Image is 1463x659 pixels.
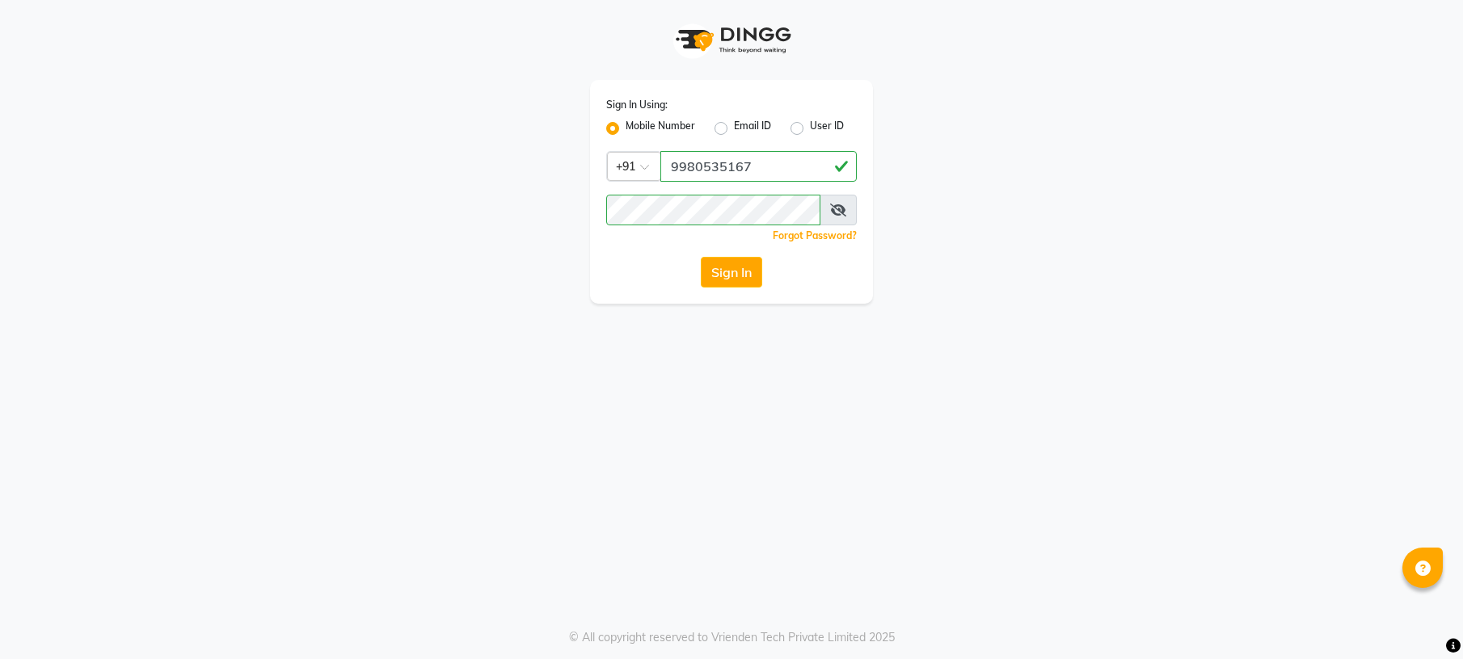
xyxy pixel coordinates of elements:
input: Username [606,195,820,225]
label: Mobile Number [626,119,695,138]
img: logo1.svg [667,16,796,64]
label: User ID [810,119,844,138]
a: Forgot Password? [773,229,857,241]
label: Sign In Using: [606,98,668,112]
label: Email ID [734,119,771,138]
button: Sign In [701,257,762,288]
input: Username [660,151,857,182]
